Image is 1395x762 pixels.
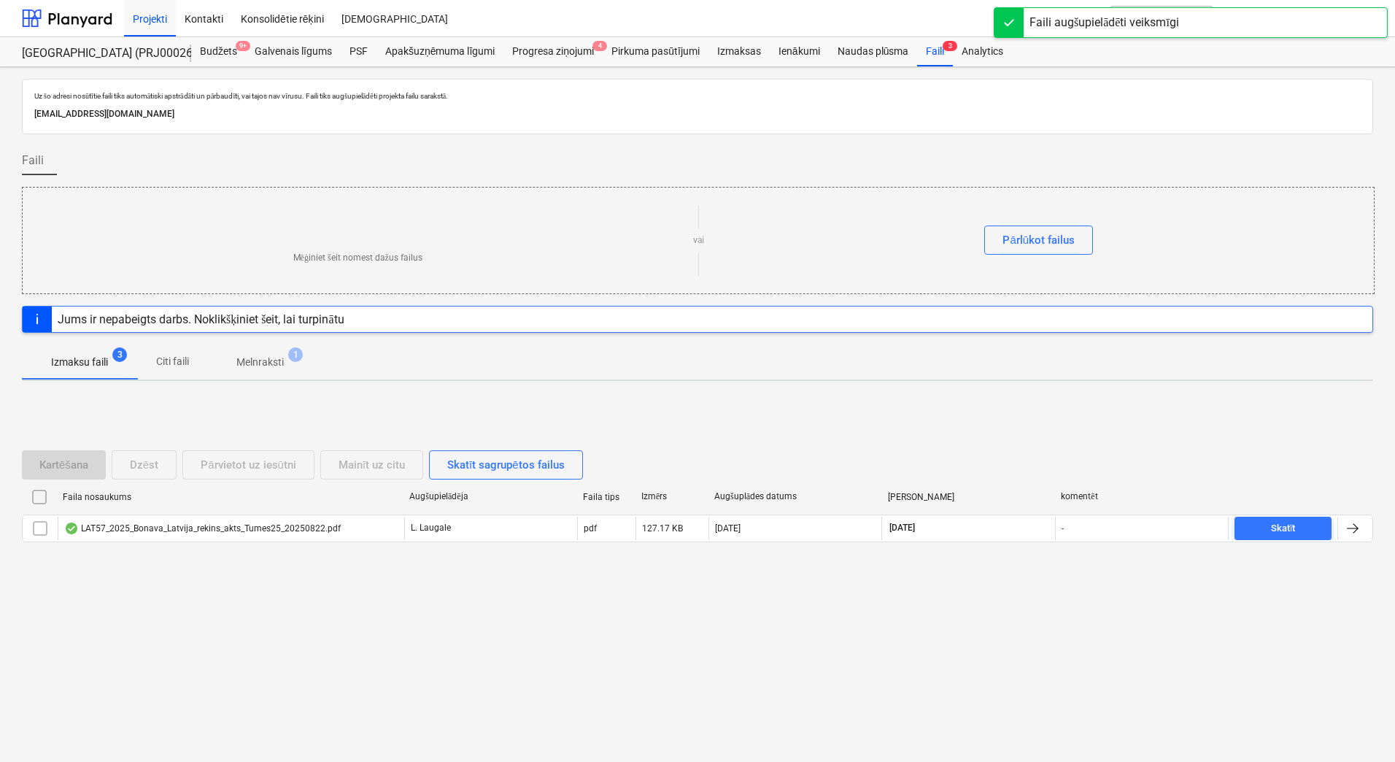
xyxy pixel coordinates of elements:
[503,37,603,66] div: Progresa ziņojumi
[22,152,44,169] span: Faili
[22,187,1375,294] div: Mēģiniet šeit nomest dažus failusvaiPārlūkot failus
[34,91,1361,101] p: Uz šo adresi nosūtītie faili tiks automātiski apstrādāti un pārbaudīti, vai tajos nav vīrusu. Fai...
[503,37,603,66] a: Progresa ziņojumi4
[64,523,341,534] div: LAT57_2025_Bonava_Latvija_rekins_akts_Tumes25_20250822.pdf
[51,355,108,370] p: Izmaksu faili
[191,37,246,66] div: Budžets
[642,523,683,534] div: 127.17 KB
[888,522,916,534] span: [DATE]
[984,226,1093,255] button: Pārlūkot failus
[708,37,770,66] a: Izmaksas
[341,37,376,66] a: PSF
[409,491,571,502] div: Augšupielādēja
[592,41,607,51] span: 4
[236,355,284,370] p: Melnraksti
[376,37,503,66] a: Apakšuzņēmuma līgumi
[1271,520,1296,537] div: Skatīt
[34,107,1361,122] p: [EMAIL_ADDRESS][DOMAIN_NAME]
[829,37,918,66] a: Naudas plūsma
[64,523,79,534] div: OCR pabeigts
[191,37,246,66] a: Budžets9+
[888,492,1050,502] div: [PERSON_NAME]
[155,354,190,369] p: Citi faili
[288,347,303,362] span: 1
[236,41,250,51] span: 9+
[1002,231,1075,250] div: Pārlūkot failus
[917,37,953,66] div: Faili
[641,491,703,502] div: Izmērs
[22,46,174,61] div: [GEOGRAPHIC_DATA] (PRJ0002627, K-1 un K-2(2.kārta) 2601960
[1029,14,1179,31] div: Faili augšupielādēti veiksmīgi
[1322,692,1395,762] iframe: Chat Widget
[246,37,341,66] a: Galvenais līgums
[63,492,398,502] div: Faila nosaukums
[943,41,957,51] span: 3
[715,523,741,534] div: [DATE]
[583,492,630,502] div: Faila tips
[58,312,344,326] div: Jums ir nepabeigts darbs. Noklikšķiniet šeit, lai turpinātu
[447,455,565,474] div: Skatīt sagrupētos failus
[112,347,127,362] span: 3
[714,491,876,502] div: Augšuplādes datums
[1234,517,1332,540] button: Skatīt
[1062,523,1064,534] div: -
[293,252,422,264] p: Mēģiniet šeit nomest dažus failus
[917,37,953,66] a: Faili3
[693,234,704,247] p: vai
[1061,491,1223,502] div: komentēt
[603,37,708,66] a: Pirkuma pasūtījumi
[411,522,451,534] p: L. Laugale
[584,523,597,534] div: pdf
[770,37,829,66] a: Ienākumi
[953,37,1012,66] a: Analytics
[429,450,583,480] button: Skatīt sagrupētos failus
